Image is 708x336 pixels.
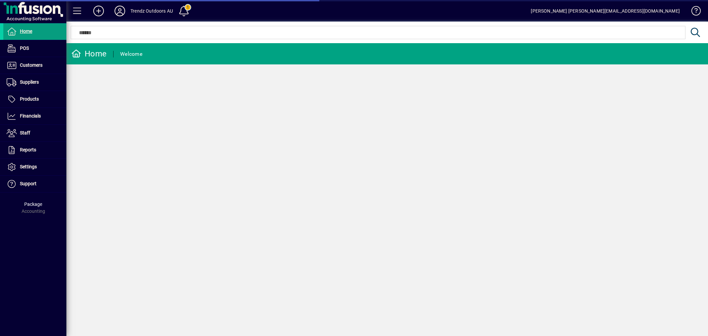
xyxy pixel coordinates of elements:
[130,6,173,16] div: Trendz Outdoors AU
[3,176,66,192] a: Support
[3,142,66,158] a: Reports
[24,202,42,207] span: Package
[3,57,66,74] a: Customers
[20,29,32,34] span: Home
[3,91,66,108] a: Products
[71,48,107,59] div: Home
[109,5,130,17] button: Profile
[20,96,39,102] span: Products
[3,74,66,91] a: Suppliers
[3,40,66,57] a: POS
[20,181,37,186] span: Support
[3,159,66,175] a: Settings
[20,147,36,152] span: Reports
[3,108,66,125] a: Financials
[531,6,680,16] div: [PERSON_NAME] [PERSON_NAME][EMAIL_ADDRESS][DOMAIN_NAME]
[3,125,66,141] a: Staff
[20,130,30,135] span: Staff
[20,79,39,85] span: Suppliers
[686,1,700,23] a: Knowledge Base
[20,164,37,169] span: Settings
[88,5,109,17] button: Add
[120,49,142,59] div: Welcome
[20,113,41,119] span: Financials
[20,45,29,51] span: POS
[20,62,42,68] span: Customers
